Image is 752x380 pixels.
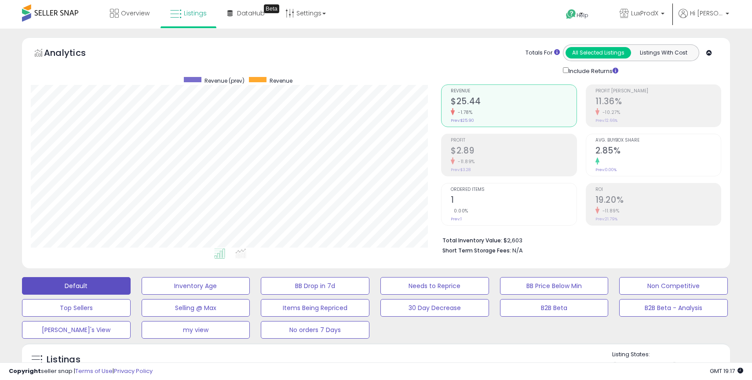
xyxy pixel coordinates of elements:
span: Listings [184,9,207,18]
span: Profit [PERSON_NAME] [595,89,721,94]
small: Prev: $3.28 [451,167,471,172]
div: Tooltip anchor [264,4,279,13]
span: Revenue [270,77,292,84]
b: Total Inventory Value: [442,237,502,244]
small: -11.89% [455,158,475,165]
small: Prev: 12.66% [595,118,617,123]
button: B2B Beta [500,299,609,317]
h2: $2.89 [451,146,576,157]
div: seller snap | | [9,367,153,376]
span: DataHub [237,9,265,18]
button: Top Sellers [22,299,131,317]
button: BB Drop in 7d [261,277,369,295]
button: [PERSON_NAME]'s View [22,321,131,339]
small: Prev: 1 [451,216,462,222]
span: Avg. Buybox Share [595,138,721,143]
small: -10.27% [599,109,621,116]
p: Listing States: [612,351,730,359]
label: Active [621,361,637,368]
span: Ordered Items [451,187,576,192]
h2: 1 [451,195,576,207]
button: All Selected Listings [566,47,631,58]
label: Deactivated [680,361,713,368]
button: Default [22,277,131,295]
h5: Listings [47,354,80,366]
strong: Copyright [9,367,41,375]
small: -1.78% [455,109,472,116]
div: Include Returns [556,66,629,76]
span: 2025-09-17 19:17 GMT [710,367,743,375]
span: N/A [512,246,523,255]
a: Hi [PERSON_NAME] [679,9,729,29]
button: Non Competitive [619,277,728,295]
small: 0.00% [451,208,468,214]
a: Terms of Use [75,367,113,375]
button: Listings With Cost [631,47,696,58]
small: Prev: 21.79% [595,216,617,222]
span: Revenue [451,89,576,94]
i: Get Help [566,9,577,20]
span: Hi [PERSON_NAME] [690,9,723,18]
small: Prev: $25.90 [451,118,474,123]
button: my view [142,321,250,339]
div: Totals For [526,49,560,57]
button: Items Being Repriced [261,299,369,317]
span: LuxProdX [631,9,658,18]
button: Selling @ Max [142,299,250,317]
button: Needs to Reprice [380,277,489,295]
button: No orders 7 Days [261,321,369,339]
span: Profit [451,138,576,143]
span: Help [577,11,588,19]
a: Help [559,2,606,29]
button: Inventory Age [142,277,250,295]
span: Overview [121,9,150,18]
li: $2,603 [442,234,715,245]
b: Short Term Storage Fees: [442,247,511,254]
button: 30 Day Decrease [380,299,489,317]
h5: Analytics [44,47,103,61]
button: B2B Beta - Analysis [619,299,728,317]
a: Privacy Policy [114,367,153,375]
small: -11.89% [599,208,620,214]
span: Revenue (prev) [204,77,245,84]
small: Prev: 0.00% [595,167,617,172]
h2: 2.85% [595,146,721,157]
h2: $25.44 [451,96,576,108]
h2: 19.20% [595,195,721,207]
span: ROI [595,187,721,192]
button: BB Price Below Min [500,277,609,295]
h2: 11.36% [595,96,721,108]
